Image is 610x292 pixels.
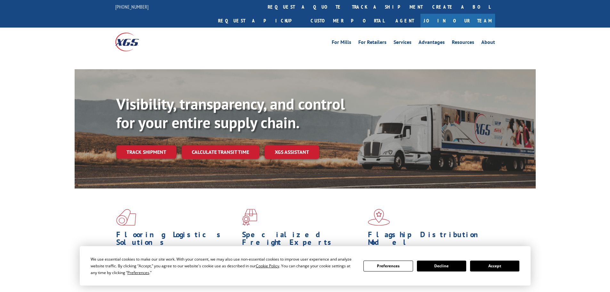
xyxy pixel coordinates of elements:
[481,40,495,47] a: About
[368,231,489,249] h1: Flagship Distribution Model
[368,209,390,226] img: xgs-icon-flagship-distribution-model-red
[127,270,149,275] span: Preferences
[80,246,531,286] div: Cookie Consent Prompt
[332,40,351,47] a: For Mills
[116,94,345,132] b: Visibility, transparency, and control for your entire supply chain.
[452,40,474,47] a: Resources
[116,209,136,226] img: xgs-icon-total-supply-chain-intelligence-red
[358,40,386,47] a: For Retailers
[389,14,420,28] a: Agent
[363,261,413,271] button: Preferences
[213,14,306,28] a: Request a pickup
[182,145,259,159] a: Calculate transit time
[115,4,149,10] a: [PHONE_NUMBER]
[306,14,389,28] a: Customer Portal
[394,40,411,47] a: Services
[242,231,363,249] h1: Specialized Freight Experts
[91,256,356,276] div: We use essential cookies to make our site work. With your consent, we may also use non-essential ...
[419,40,445,47] a: Advantages
[470,261,519,271] button: Accept
[116,231,237,249] h1: Flooring Logistics Solutions
[417,261,466,271] button: Decline
[256,263,279,269] span: Cookie Policy
[242,209,257,226] img: xgs-icon-focused-on-flooring-red
[420,14,495,28] a: Join Our Team
[264,145,319,159] a: XGS ASSISTANT
[116,145,176,159] a: Track shipment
